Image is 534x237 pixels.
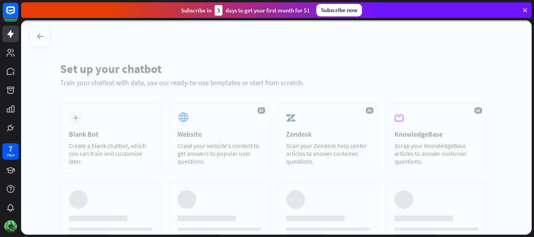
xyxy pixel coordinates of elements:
[7,152,14,158] div: days
[215,5,222,16] div: 3
[181,5,310,16] div: Subscribe in days to get your first month for $1
[9,145,13,152] div: 7
[316,4,362,16] div: Subscribe now
[2,143,19,160] a: 7 days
